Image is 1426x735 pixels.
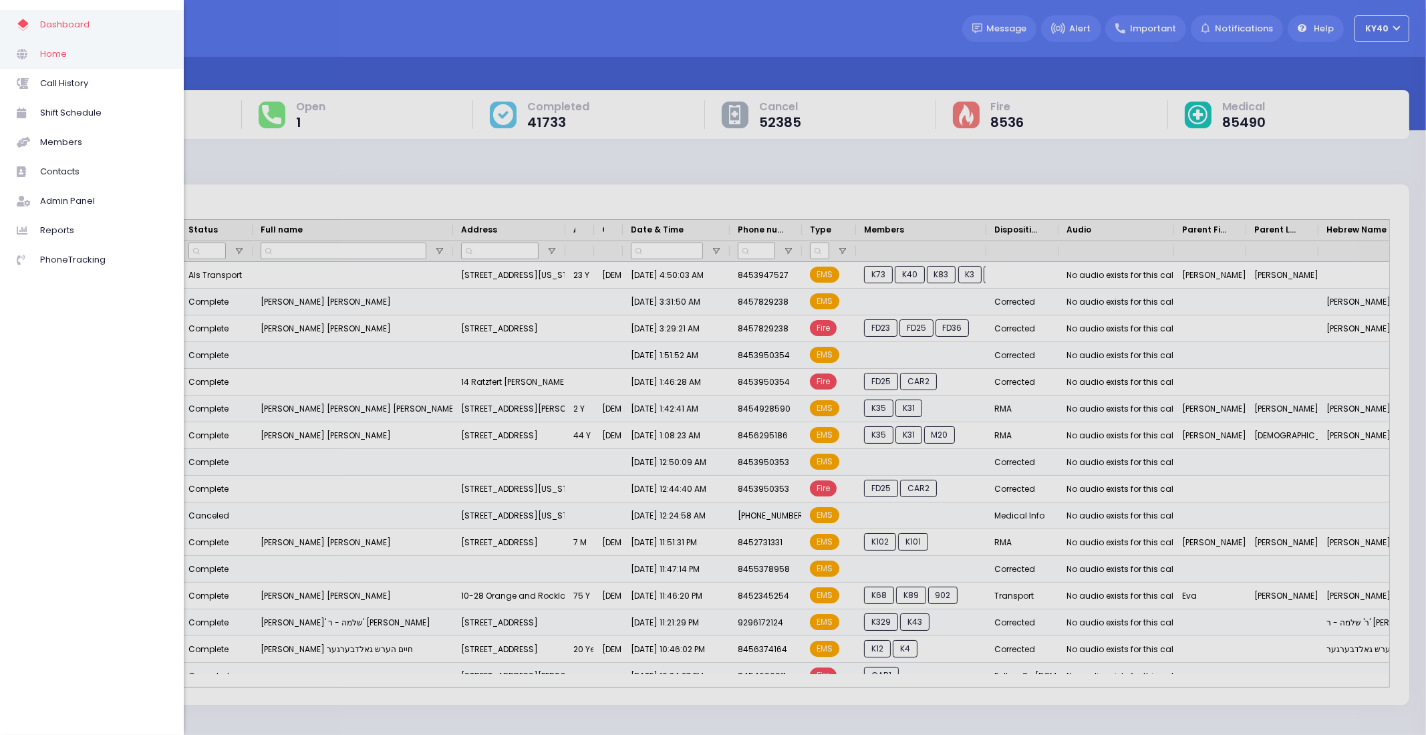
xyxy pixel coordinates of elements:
span: Call History [40,75,167,92]
span: Admin Panel [40,192,167,210]
span: PhoneTracking [40,251,167,269]
span: Reports [40,222,167,239]
span: Dashboard [40,16,167,33]
span: Home [40,45,167,63]
span: Shift Schedule [40,104,167,122]
span: Contacts [40,163,167,180]
span: Members [40,134,167,151]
